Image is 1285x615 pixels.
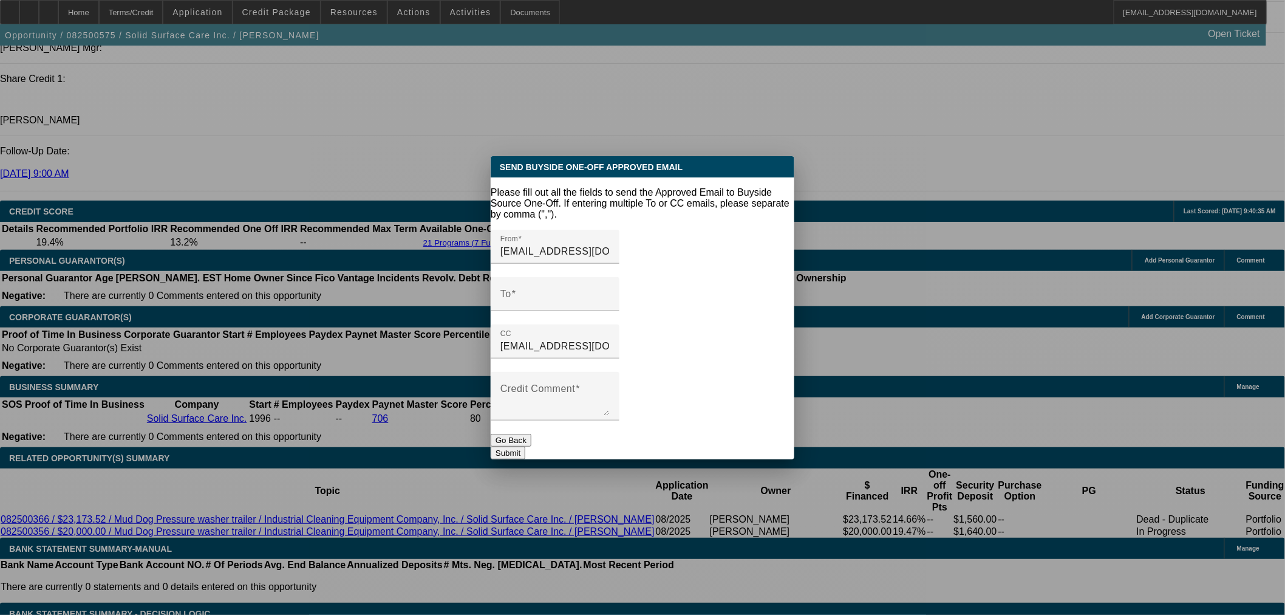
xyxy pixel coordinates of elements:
[500,235,518,242] mat-label: From
[500,329,511,337] mat-label: CC
[500,162,683,172] span: Send Buyside One-Off Approved Email
[491,434,531,447] button: Go Back
[491,187,794,220] p: Please fill out all the fields to send the Approved Email to Buyside Source One-Off. If entering ...
[491,447,525,459] button: Submit
[500,289,511,299] mat-label: To
[500,383,575,394] mat-label: Credit Comment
